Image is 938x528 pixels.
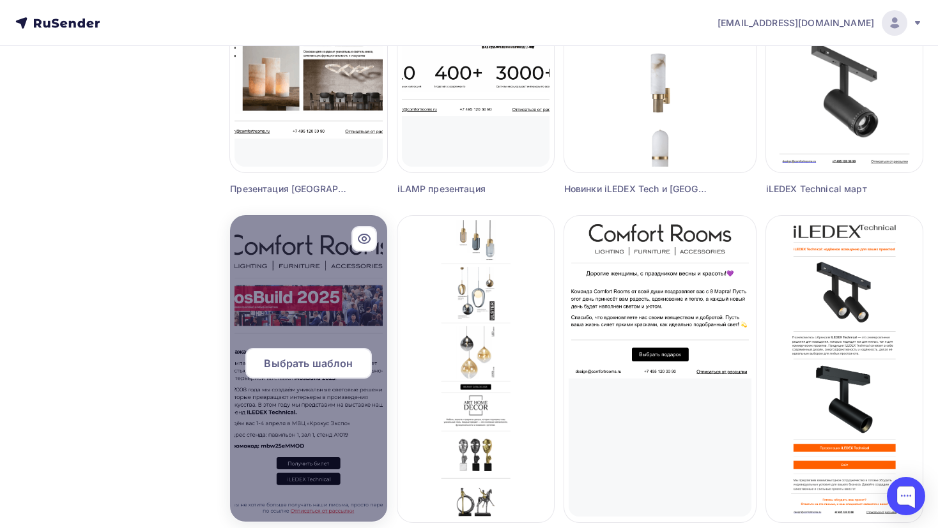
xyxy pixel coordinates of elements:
a: [EMAIL_ADDRESS][DOMAIN_NAME] [718,10,923,36]
div: Новинки iLEDEX Tech и [GEOGRAPHIC_DATA] [564,183,708,195]
div: iLAMP презентация [397,183,515,195]
span: [EMAIL_ADDRESS][DOMAIN_NAME] [718,17,874,29]
span: Выбрать шаблон [264,356,353,371]
div: iLEDEX Technical март [766,183,884,195]
div: Презентация [GEOGRAPHIC_DATA] [230,183,348,195]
